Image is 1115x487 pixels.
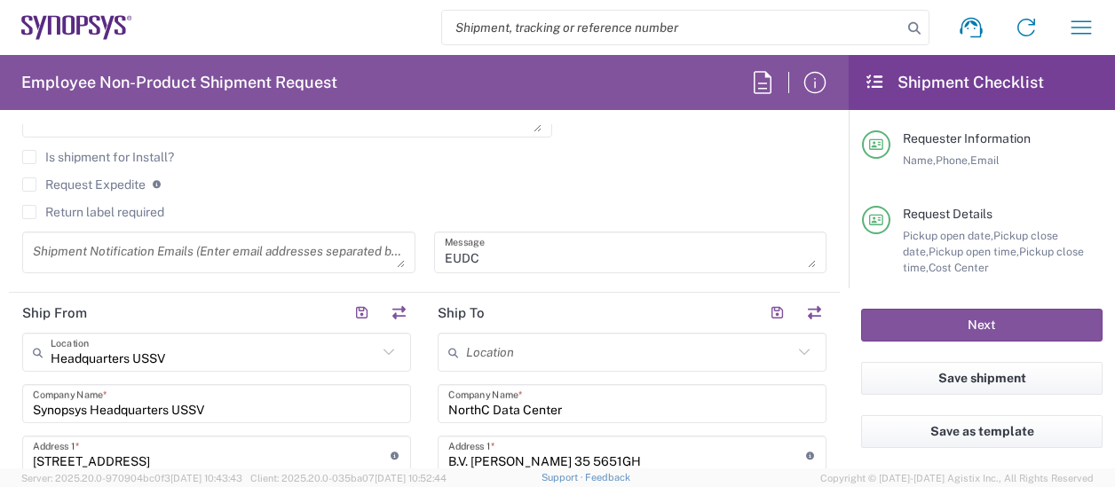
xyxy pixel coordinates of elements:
[861,309,1103,342] button: Next
[22,150,174,164] label: Is shipment for Install?
[903,153,936,167] span: Name,
[861,415,1103,448] button: Save as template
[22,205,164,219] label: Return label required
[21,72,337,93] h2: Employee Non-Product Shipment Request
[22,177,146,192] label: Request Expedite
[250,473,447,483] span: Client: 2025.20.0-035ba07
[22,304,87,322] h2: Ship From
[929,261,989,274] span: Cost Center
[903,229,993,242] span: Pickup open date,
[21,473,242,483] span: Server: 2025.20.0-970904bc0f3
[542,472,586,483] a: Support
[970,153,1000,167] span: Email
[438,304,485,322] h2: Ship To
[903,207,992,221] span: Request Details
[936,153,970,167] span: Phone,
[929,245,1019,258] span: Pickup open time,
[865,72,1044,93] h2: Shipment Checklist
[903,131,1031,145] span: Requester Information
[442,11,902,44] input: Shipment, tracking or reference number
[375,473,447,483] span: [DATE] 10:52:44
[820,470,1094,486] span: Copyright © [DATE]-[DATE] Agistix Inc., All Rights Reserved
[585,472,630,483] a: Feedback
[170,473,242,483] span: [DATE] 10:43:43
[861,362,1103,395] button: Save shipment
